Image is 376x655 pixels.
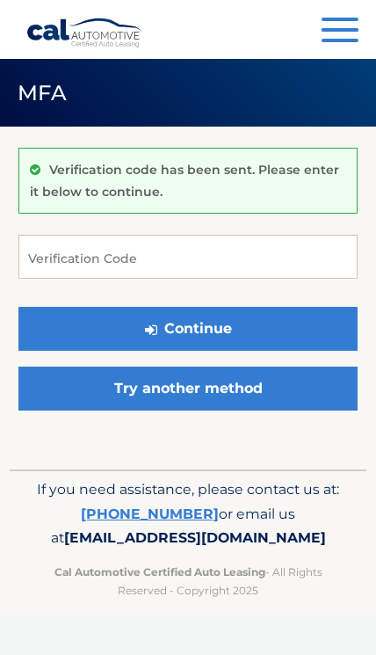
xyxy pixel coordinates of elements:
input: Verification Code [18,235,358,279]
button: Continue [18,307,358,351]
a: Try another method [18,367,358,411]
span: MFA [18,80,67,106]
p: Verification code has been sent. Please enter it below to continue. [30,162,339,200]
span: [EMAIL_ADDRESS][DOMAIN_NAME] [64,529,326,546]
p: If you need assistance, please contact us at: or email us at [36,477,341,552]
a: Cal Automotive [26,18,143,48]
strong: Cal Automotive Certified Auto Leasing [54,565,265,579]
p: - All Rights Reserved - Copyright 2025 [36,563,341,600]
button: Menu [322,18,358,47]
a: [PHONE_NUMBER] [81,506,219,522]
